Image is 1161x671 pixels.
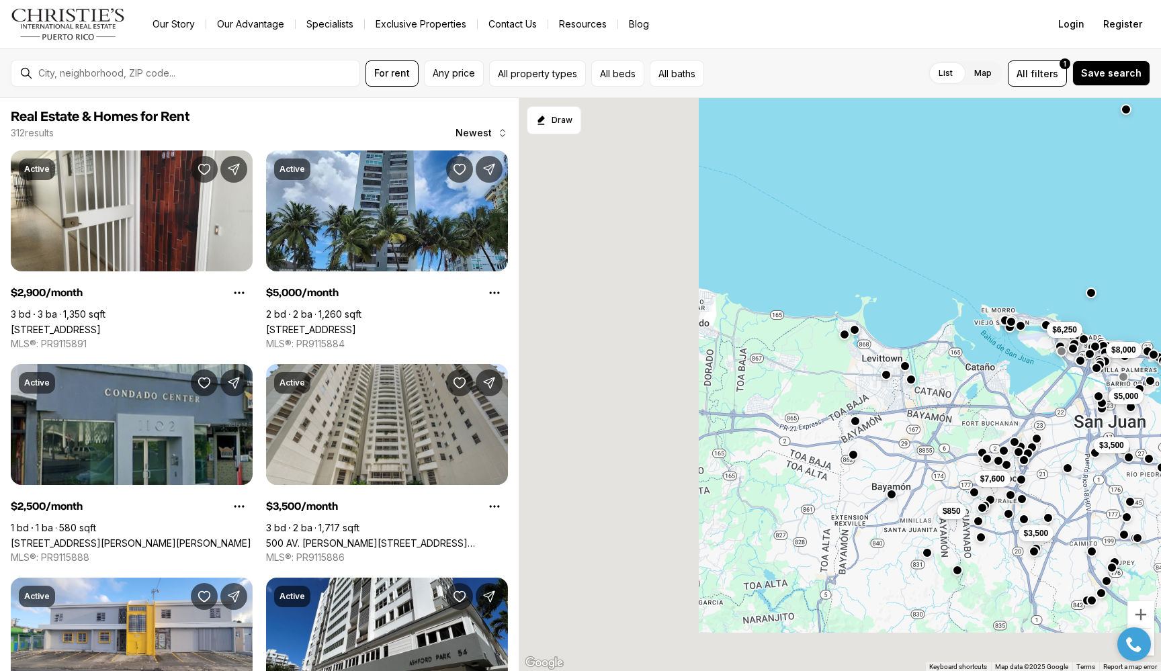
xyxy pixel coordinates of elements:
button: $5,000 [1109,388,1144,404]
button: Property options [226,493,253,520]
span: $850 [943,506,961,517]
button: Register [1095,11,1150,38]
span: Login [1058,19,1084,30]
img: logo [11,8,126,40]
button: Save Property: 1102 MAGDALENA AVE #3E [191,369,218,396]
p: 312 results [11,128,54,138]
label: List [928,61,963,85]
a: Report a map error [1103,663,1157,670]
span: $3,500 [1024,528,1049,539]
button: For rent [365,60,419,87]
button: $850 [937,503,966,519]
button: Start drawing [527,106,581,134]
button: Save Property: 2A3 AVE LAUREL (APT#7) [191,583,218,610]
a: 4123 ISLA VERDE AVE #1707, CAROLINA PR, 00979 [266,324,356,335]
button: Save search [1072,60,1150,86]
button: Property options [481,493,508,520]
span: Register [1103,19,1142,30]
a: Resources [548,15,617,34]
button: Save Property: 4429 ISLA VERDE AVE. #302 [191,156,218,183]
a: 1102 MAGDALENA AVE #3E, SAN JUAN PR, 00907 [11,537,251,549]
a: Our Advantage [206,15,295,34]
button: Save Property: 54 KING'S COURT ST #10-A [446,583,473,610]
span: Save search [1081,68,1142,79]
button: Share Property [220,369,247,396]
button: Contact Us [478,15,548,34]
button: Property options [481,279,508,306]
button: Zoom in [1127,601,1154,628]
p: Active [24,164,50,175]
button: Share Property [220,583,247,610]
span: Any price [433,68,475,79]
a: 500 AV. JESÚS T. PIÑERO #403, SAN JUAN PR, 00918 [266,537,508,549]
button: Share Property [476,583,503,610]
button: Allfilters1 [1008,60,1067,87]
p: Active [24,591,50,602]
a: 4429 ISLA VERDE AVE. #302, CAROLINA PR, 00979 [11,324,101,335]
button: All baths [650,60,704,87]
button: All property types [489,60,586,87]
button: Property options [226,279,253,306]
span: $7,600 [980,474,1005,484]
p: Active [24,377,50,388]
span: Newest [456,128,492,138]
a: Specialists [296,15,364,34]
span: $6,250 [1052,324,1077,335]
button: Save Property: 500 AV. JESÚS T. PIÑERO #403 [446,369,473,396]
span: Map data ©2025 Google [995,663,1068,670]
a: Exclusive Properties [365,15,477,34]
label: Map [963,61,1002,85]
button: $3,500 [1094,437,1129,453]
p: Active [279,164,305,175]
a: Blog [618,15,660,34]
button: Share Property [476,369,503,396]
span: $3,500 [1099,440,1124,451]
button: All beds [591,60,644,87]
button: Share Property [476,156,503,183]
span: filters [1031,66,1058,81]
button: Any price [424,60,484,87]
span: Real Estate & Homes for Rent [11,110,189,124]
span: $5,000 [1114,391,1139,402]
button: Save Property: 4123 ISLA VERDE AVE #1707 [446,156,473,183]
button: $7,600 [975,471,1010,487]
button: Newest [447,120,516,146]
a: Terms (opens in new tab) [1076,663,1095,670]
button: Share Property [220,156,247,183]
button: $6,250 [1047,322,1082,338]
button: Login [1050,11,1092,38]
a: Our Story [142,15,206,34]
p: Active [279,377,305,388]
span: For rent [374,68,410,79]
span: 1 [1064,58,1066,69]
span: $8,000 [1111,345,1136,355]
p: Active [279,591,305,602]
button: $3,500 [1019,525,1054,541]
button: $8,000 [1106,342,1142,358]
span: All [1017,66,1028,81]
